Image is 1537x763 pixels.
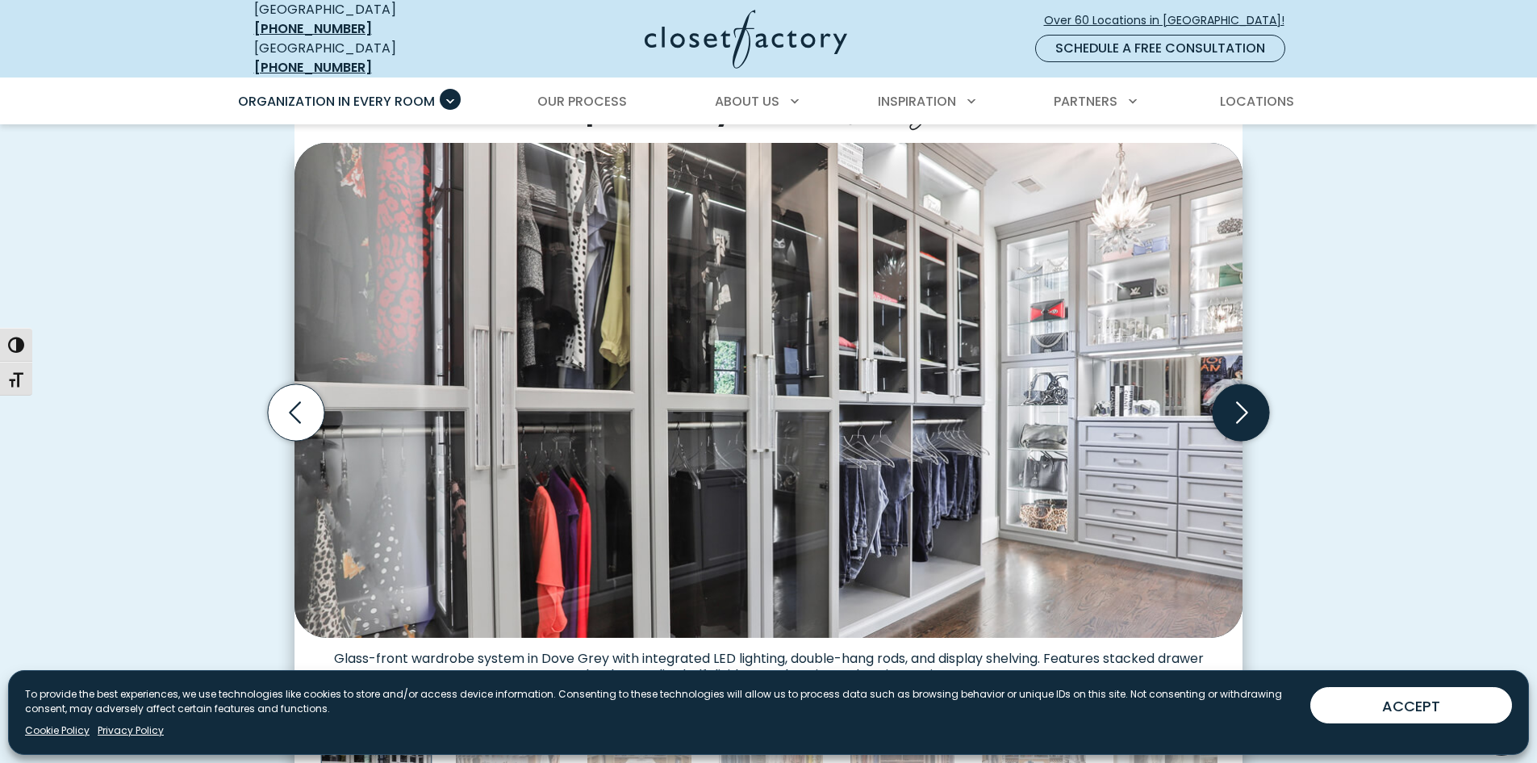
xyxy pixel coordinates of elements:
a: Schedule a Free Consultation [1035,35,1285,62]
a: Privacy Policy [98,723,164,738]
button: ACCEPT [1310,687,1512,723]
span: Locations [1220,92,1294,111]
button: Next slide [1206,378,1276,447]
a: Over 60 Locations in [GEOGRAPHIC_DATA]! [1043,6,1298,35]
nav: Primary Menu [227,79,1311,124]
div: [GEOGRAPHIC_DATA] [254,39,488,78]
a: [PHONE_NUMBER] [254,58,372,77]
img: Closet Factory Logo [645,10,847,69]
span: Our Process [537,92,627,111]
span: Partners [1054,92,1117,111]
span: About Us [715,92,779,111]
p: To provide the best experiences, we use technologies like cookies to store and/or access device i... [25,687,1297,716]
a: Cookie Policy [25,723,90,738]
a: [PHONE_NUMBER] [254,19,372,38]
span: Organization in Every Room [238,92,435,111]
span: Inspiration [878,92,956,111]
figcaption: Glass-front wardrobe system in Dove Grey with integrated LED lighting, double-hang rods, and disp... [294,638,1243,683]
button: Previous slide [261,378,331,447]
img: Glass-front wardrobe system in Dove Grey with integrated LED lighting, double-hang rods, and disp... [294,143,1243,637]
span: Over 60 Locations in [GEOGRAPHIC_DATA]! [1044,12,1297,29]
